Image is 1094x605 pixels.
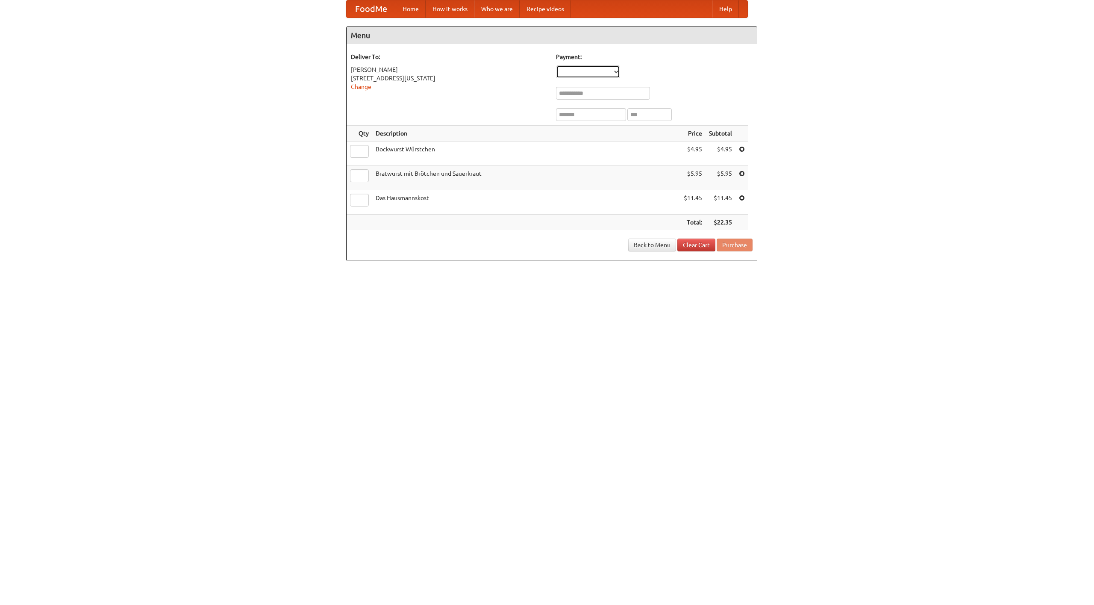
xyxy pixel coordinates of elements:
[347,0,396,18] a: FoodMe
[351,53,547,61] h5: Deliver To:
[680,126,706,142] th: Price
[628,239,676,251] a: Back to Menu
[706,166,735,190] td: $5.95
[347,126,372,142] th: Qty
[706,215,735,230] th: $22.35
[351,65,547,74] div: [PERSON_NAME]
[680,190,706,215] td: $11.45
[372,142,680,166] td: Bockwurst Würstchen
[351,74,547,83] div: [STREET_ADDRESS][US_STATE]
[717,239,753,251] button: Purchase
[474,0,520,18] a: Who we are
[396,0,426,18] a: Home
[706,142,735,166] td: $4.95
[706,190,735,215] td: $11.45
[372,126,680,142] th: Description
[680,166,706,190] td: $5.95
[372,166,680,190] td: Bratwurst mit Brötchen und Sauerkraut
[712,0,739,18] a: Help
[347,27,757,44] h4: Menu
[520,0,571,18] a: Recipe videos
[706,126,735,142] th: Subtotal
[351,83,371,90] a: Change
[426,0,474,18] a: How it works
[372,190,680,215] td: Das Hausmannskost
[680,142,706,166] td: $4.95
[556,53,753,61] h5: Payment:
[680,215,706,230] th: Total:
[677,239,715,251] a: Clear Cart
